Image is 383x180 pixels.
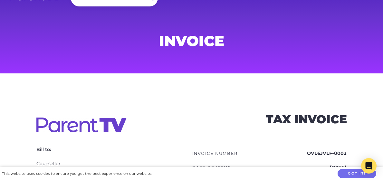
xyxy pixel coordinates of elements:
[36,147,51,152] strong: Bill to:
[36,160,192,167] p: Counsellor
[266,114,347,124] h1: Tax Invoice
[361,158,377,174] div: Open Intercom Messenger
[270,161,346,175] td: [DATE]
[192,147,269,160] th: Invoice number
[2,170,152,177] div: This website uses cookies to ensure you get the best experience on our website.
[192,161,269,175] th: Date of issue
[270,147,346,160] td: OVL6JVLF-0002
[338,169,376,178] button: Got it!
[36,34,347,47] h1: Invoice
[36,118,127,132] img: parenttv-logo-purple-nobackground-560x91.d12188c.png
